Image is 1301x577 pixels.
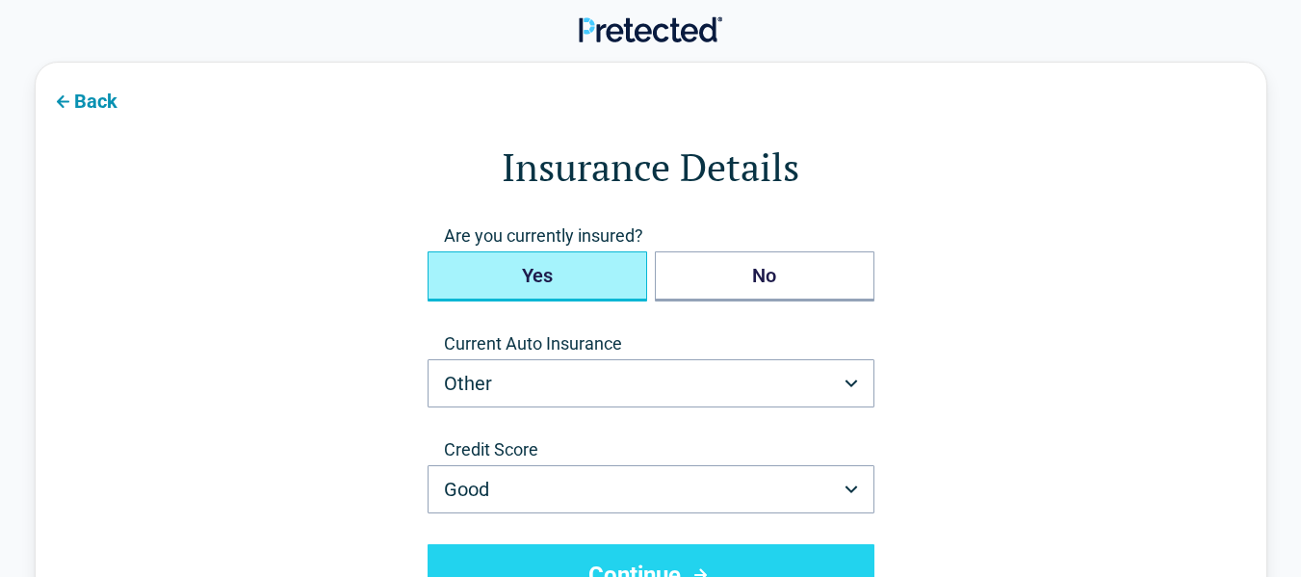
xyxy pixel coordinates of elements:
[428,224,874,248] span: Are you currently insured?
[655,251,874,302] button: No
[428,332,874,355] label: Current Auto Insurance
[113,140,1189,194] h1: Insurance Details
[428,251,647,302] button: Yes
[428,438,874,461] label: Credit Score
[36,78,133,121] button: Back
